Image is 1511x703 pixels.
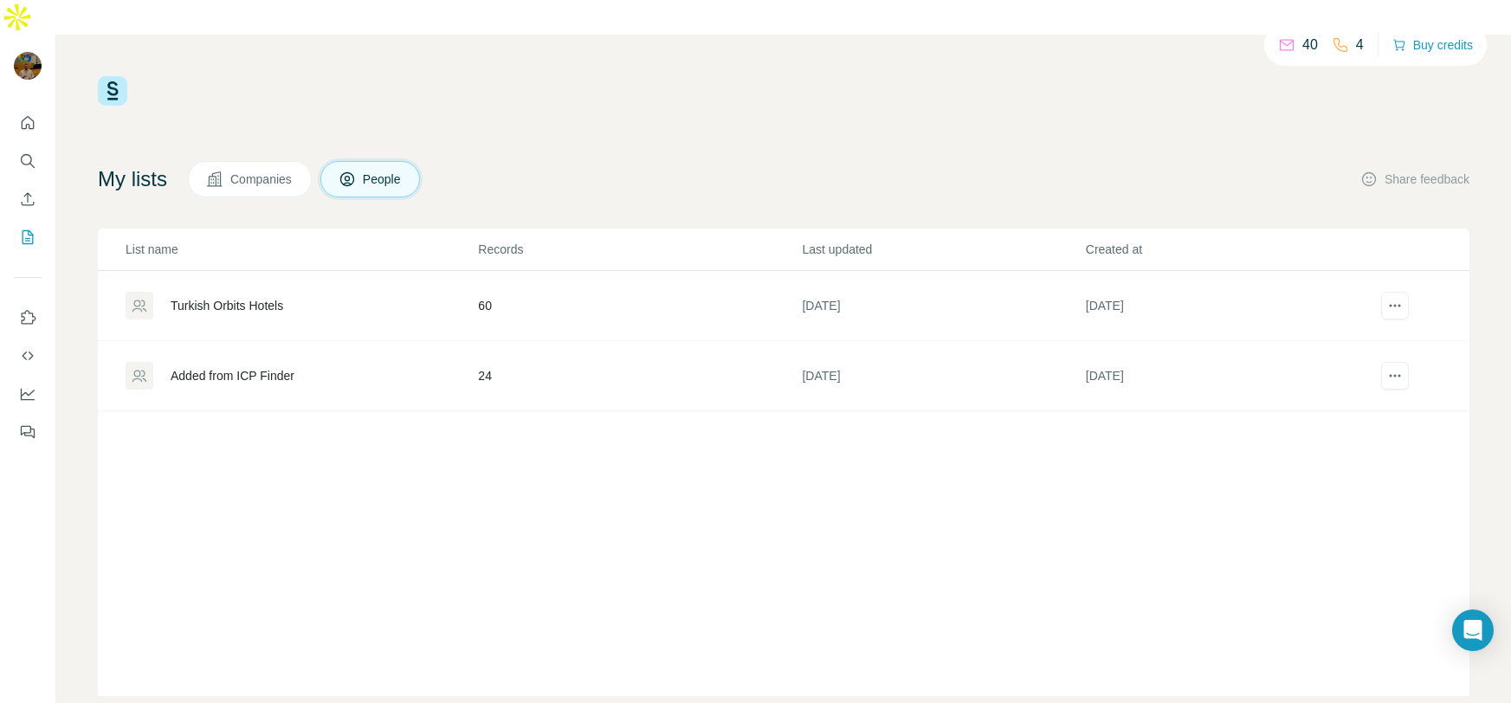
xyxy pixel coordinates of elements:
p: 4 [1356,35,1364,55]
img: Avatar [14,52,42,80]
h4: My lists [98,165,167,193]
button: actions [1381,292,1409,319]
button: Search [14,145,42,177]
p: Last updated [802,241,1083,258]
p: List name [126,241,476,258]
td: 60 [477,271,801,341]
button: Enrich CSV [14,184,42,215]
button: Quick start [14,107,42,139]
td: [DATE] [801,341,1084,411]
button: Dashboard [14,378,42,410]
p: Records [478,241,800,258]
span: People [363,171,403,188]
td: [DATE] [1085,271,1368,341]
div: Added from ICP Finder [171,367,294,384]
div: Open Intercom Messenger [1452,609,1494,651]
button: Feedback [14,416,42,448]
button: actions [1381,362,1409,390]
span: Companies [230,171,294,188]
td: [DATE] [801,271,1084,341]
td: [DATE] [1085,341,1368,411]
button: My lists [14,222,42,253]
td: 24 [477,341,801,411]
p: Created at [1086,241,1367,258]
button: Buy credits [1392,33,1473,57]
img: Surfe Logo [98,76,127,106]
button: Use Surfe API [14,340,42,371]
button: Share feedback [1360,171,1469,188]
button: Use Surfe on LinkedIn [14,302,42,333]
div: Turkish Orbits Hotels [171,297,283,314]
p: 40 [1302,35,1318,55]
